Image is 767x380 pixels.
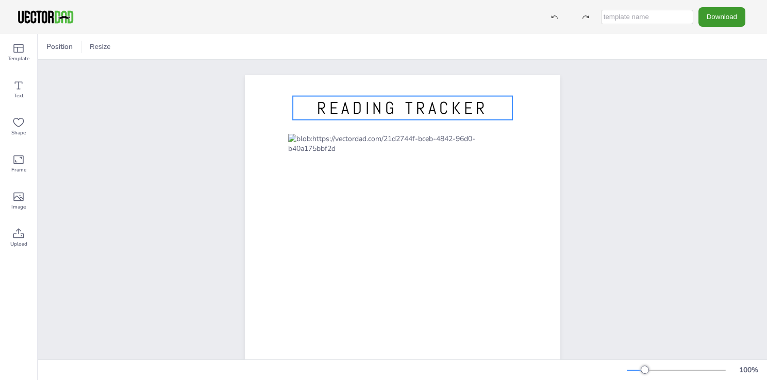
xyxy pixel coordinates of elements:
[601,10,693,24] input: template name
[86,39,115,55] button: Resize
[698,7,745,26] button: Download
[44,42,75,51] span: Position
[8,55,29,63] span: Template
[16,9,75,25] img: VectorDad-1.png
[736,365,761,375] div: 100 %
[11,203,26,211] span: Image
[11,129,26,137] span: Shape
[11,166,26,174] span: Frame
[14,92,24,100] span: Text
[10,240,27,248] span: Upload
[317,97,488,119] span: READING TRACKER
